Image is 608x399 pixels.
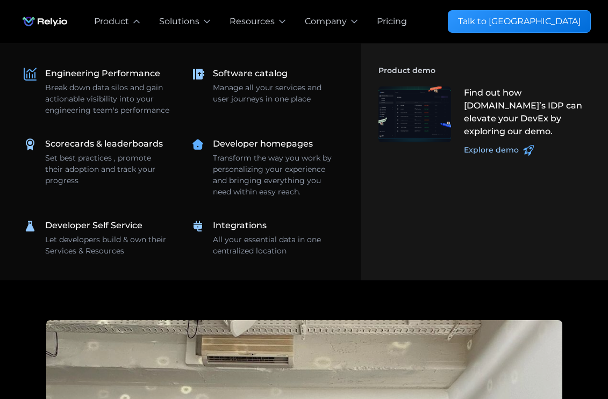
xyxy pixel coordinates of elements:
div: Company [305,15,347,28]
img: Rely.io logo [17,11,73,32]
a: Engineering PerformanceBreak down data silos and gain actionable visibility into your engineering... [17,61,176,122]
div: Let developers build & own their Services & Resources [45,234,170,257]
div: All your essential data in one centralized location [213,234,338,257]
a: Talk to [GEOGRAPHIC_DATA] [448,10,591,33]
div: Developer Self Service [45,219,142,232]
div: Transform the way you work by personalizing your experience and bringing everything you need with... [213,153,338,198]
div: Resources [230,15,275,28]
div: Talk to [GEOGRAPHIC_DATA] [458,15,581,28]
div: Scorecards & leaderboards [45,137,163,150]
div: Explore demo [464,144,519,156]
a: Find out how [DOMAIN_NAME]’s IDP can elevate your DevEx by exploring our demo.Explore demo [372,80,591,162]
a: Developer homepagesTransform the way you work by personalizing your experience and bringing every... [185,131,344,204]
div: Integrations [213,219,267,232]
h4: Product demo [378,61,591,80]
div: Developer homepages [213,137,313,150]
a: Scorecards & leaderboardsSet best practices , promote their adoption and track your progress [17,131,176,193]
a: Pricing [377,15,407,28]
a: Software catalogManage all your services and user journeys in one place [185,61,344,111]
div: Break down data silos and gain actionable visibility into your engineering team's performance [45,82,170,116]
div: Software catalog [213,67,288,80]
a: home [17,11,73,32]
div: Solutions [159,15,199,28]
div: Set best practices , promote their adoption and track your progress [45,153,170,186]
div: Engineering Performance [45,67,160,80]
a: Developer Self ServiceLet developers build & own their Services & Resources [17,213,176,263]
a: IntegrationsAll your essential data in one centralized location [185,213,344,263]
div: Find out how [DOMAIN_NAME]’s IDP can elevate your DevEx by exploring our demo. [464,86,584,138]
div: Manage all your services and user journeys in one place [213,82,338,105]
div: Product [94,15,129,28]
